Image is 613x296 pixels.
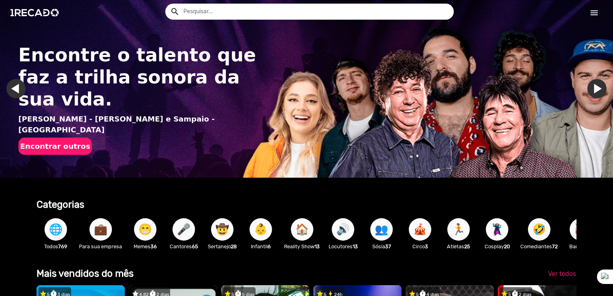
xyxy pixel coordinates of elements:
[254,218,268,241] span: 👶
[173,218,195,241] button: 🎤
[328,243,358,250] p: Locutores
[490,218,504,241] span: 🦹🏼‍♀️
[589,8,599,18] mat-icon: Início
[18,138,92,155] button: Encontrar outros
[37,199,84,210] b: Categorias
[167,4,181,18] button: Example home icon
[353,243,358,249] b: 13
[375,218,388,241] span: 👥
[532,218,546,241] span: 🤣
[291,218,313,241] button: 🏠
[425,243,428,249] b: 3
[94,218,108,241] span: 💼
[134,218,156,241] button: 😁
[192,243,198,249] b: 65
[336,218,350,241] span: 🔊
[207,243,237,250] p: Sertanejo
[482,243,512,250] p: Cosplay
[49,218,63,241] span: 🌐
[452,218,465,241] span: 🏃
[574,218,588,241] span: 🥁
[447,218,470,241] button: 🏃
[284,243,320,250] p: Reality Show
[366,243,397,250] p: Sósia
[170,7,180,16] mat-icon: Example home icon
[566,243,596,250] p: Bandas
[138,218,152,241] span: 😁
[250,218,272,241] button: 👶
[89,218,112,241] button: 💼
[211,218,233,241] button: 🤠
[177,218,191,241] span: 🎤
[246,243,276,250] p: Infantil
[552,243,558,249] b: 72
[150,243,157,249] b: 36
[268,243,271,249] b: 6
[486,218,508,241] button: 🦹🏼‍♀️
[79,243,122,250] p: Para sua empresa
[295,218,309,241] span: 🏠
[385,243,391,249] b: 37
[215,218,229,241] span: 🤠
[18,44,264,110] h1: Encontre o talento que faz a trilha sonora da sua vida.
[231,243,237,249] b: 28
[168,243,199,250] p: Cantores
[332,218,354,241] button: 🔊
[58,243,67,249] b: 769
[177,4,454,20] input: Pesquisar...
[504,243,510,249] b: 20
[6,79,26,98] a: Ir para o último slide
[41,243,71,250] p: Todos
[130,243,160,250] p: Memes
[409,218,431,241] button: 🎪
[18,114,264,136] p: [PERSON_NAME] - [PERSON_NAME] e Sampaio - [GEOGRAPHIC_DATA]
[315,243,320,249] b: 13
[528,218,550,241] button: 🤣
[37,268,134,279] b: Mais vendidos do mês
[45,218,67,241] button: 🌐
[587,79,607,98] a: Ir para o próximo slide
[464,243,470,249] b: 25
[570,218,592,241] button: 🥁
[413,218,427,241] span: 🎪
[370,218,393,241] button: 👥
[405,243,435,250] p: Circo
[520,243,558,250] p: Comediantes
[548,270,576,278] span: Ver todos
[443,243,474,250] p: Atletas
